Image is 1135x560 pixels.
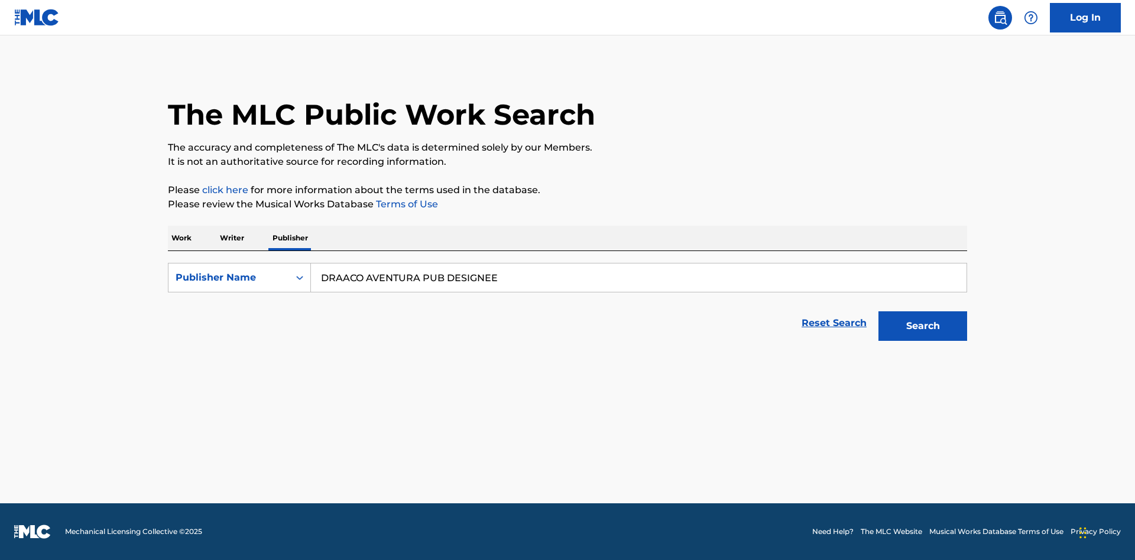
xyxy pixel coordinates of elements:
p: Please review the Musical Works Database [168,197,967,211]
form: Search Form [168,263,967,347]
p: Writer [216,226,248,250]
a: Log In [1050,3,1121,32]
p: It is not an authoritative source for recording information. [168,155,967,169]
iframe: Chat Widget [1076,503,1135,560]
a: click here [202,184,248,196]
a: Terms of Use [374,198,438,210]
img: MLC Logo [14,9,60,26]
p: The accuracy and completeness of The MLC's data is determined solely by our Members. [168,141,967,155]
img: search [993,11,1007,25]
img: logo [14,525,51,539]
h1: The MLC Public Work Search [168,97,595,132]
a: Public Search [988,6,1012,30]
a: Reset Search [796,310,873,336]
p: Work [168,226,195,250]
img: help [1024,11,1038,25]
div: Help [1019,6,1043,30]
div: Drag [1079,515,1087,551]
a: The MLC Website [861,526,922,537]
button: Search [878,311,967,341]
span: Mechanical Licensing Collective © 2025 [65,526,202,537]
a: Privacy Policy [1071,526,1121,537]
a: Need Help? [812,526,854,537]
div: Publisher Name [176,271,282,285]
p: Publisher [269,226,312,250]
a: Musical Works Database Terms of Use [929,526,1063,537]
p: Please for more information about the terms used in the database. [168,183,967,197]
